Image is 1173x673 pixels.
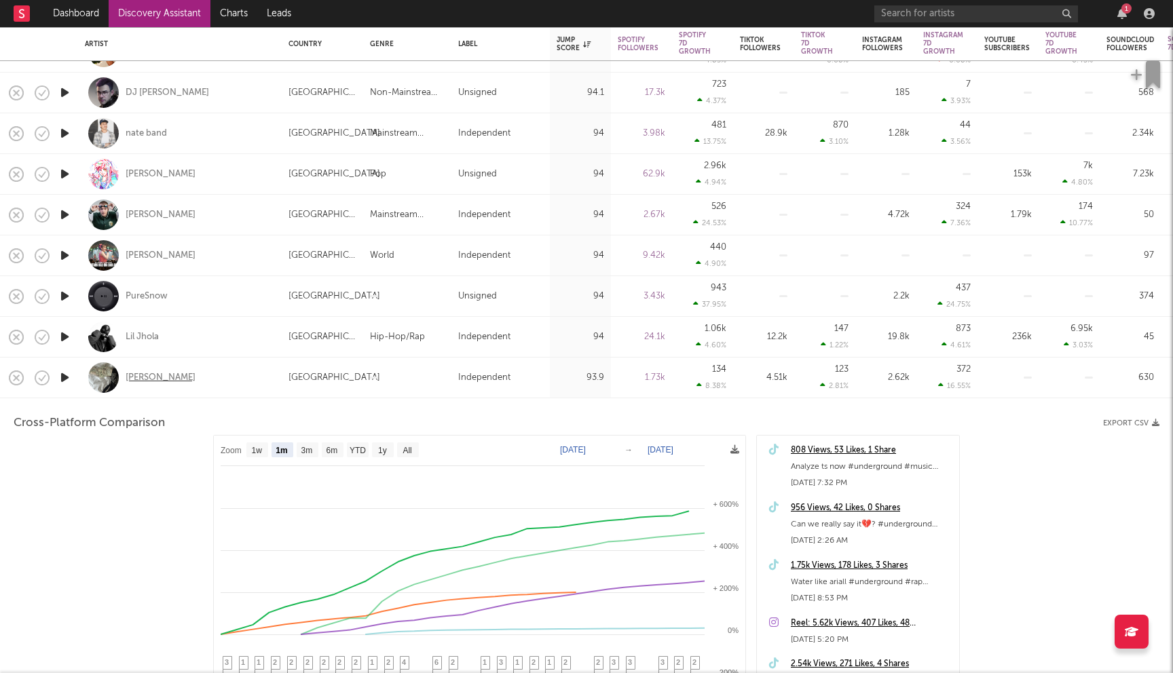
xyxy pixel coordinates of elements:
div: Instagram Followers [862,36,903,52]
text: 3m [301,446,313,455]
div: [DATE] 8:53 PM [791,590,952,607]
div: 2.81 % [820,381,849,390]
div: [GEOGRAPHIC_DATA] [288,126,380,142]
div: 28.9k [740,126,787,142]
div: [GEOGRAPHIC_DATA] [288,329,356,345]
div: 2.54k Views, 271 Likes, 4 Shares [791,656,952,672]
div: 9.42k [618,248,665,264]
div: 1.22 % [821,341,849,349]
div: 94 [557,166,604,182]
span: 2 [563,658,567,666]
div: Tiktok Followers [740,36,781,52]
div: 94.1 [557,85,604,101]
div: 3.03 % [1064,341,1093,349]
div: 808 Views, 53 Likes, 1 Share [791,442,952,459]
a: Reel: 5.62k Views, 407 Likes, 48 Comments [791,615,952,632]
div: 3.10 % [820,137,849,146]
div: Water like ariall #underground #rap #undergroundmusic #music [791,574,952,590]
div: Unsigned [458,288,497,305]
div: 44 [960,121,971,130]
div: 943 [711,284,726,292]
div: 1.06k [705,324,726,333]
div: 10.77 % [1060,218,1093,227]
text: 1y [378,446,387,455]
div: 185 [862,85,910,101]
span: 2 [322,658,326,666]
div: 147 [834,324,849,333]
div: [PERSON_NAME] [126,372,195,384]
div: Analyze ts now #underground #music #undergroundartist [791,459,952,475]
div: 3.93 % [942,96,971,105]
div: 723 [712,80,726,89]
text: [DATE] [648,445,673,455]
div: [DATE] 7:32 PM [791,475,952,491]
div: YouTube Subscribers [984,36,1030,52]
div: 1 [1121,3,1132,14]
div: 134 [712,365,726,374]
div: Spotify Followers [618,36,658,52]
div: Can we really say it💔? #underground #music #undergroundartist #rap [791,516,952,533]
div: 1.28k [862,126,910,142]
div: 4.80 % [1062,178,1093,187]
div: 12.2k [740,329,787,345]
div: 481 [711,121,726,130]
span: 2 [354,658,358,666]
div: 7.23k [1106,166,1154,182]
div: 4.51k [740,370,787,386]
div: YouTube 7D Growth [1045,31,1077,56]
div: 17.3k [618,85,665,101]
div: Hip-Hop/Rap [370,329,425,345]
div: 94 [557,329,604,345]
div: 6.95k [1070,324,1093,333]
div: Mainstream Electronic [370,207,445,223]
div: Mainstream Electronic [370,126,445,142]
div: 37.95 % [693,300,726,309]
a: [PERSON_NAME] [126,209,195,221]
div: [GEOGRAPHIC_DATA] [288,207,356,223]
span: 2 [386,658,390,666]
div: 4.90 % [696,259,726,268]
span: 2 [451,658,455,666]
div: 374 [1106,288,1154,305]
a: 1.75k Views, 178 Likes, 3 Shares [791,558,952,574]
div: 24.75 % [937,300,971,309]
div: [GEOGRAPHIC_DATA] [288,166,380,182]
text: 6m [327,446,338,455]
a: nate band [126,128,167,140]
text: 0% [728,626,739,634]
a: Lil Jhola [126,331,159,343]
div: 324 [956,202,971,211]
div: Soundcloud Followers [1106,36,1154,52]
div: Label [458,40,536,48]
div: 1.73k [618,370,665,386]
a: 956 Views, 42 Likes, 0 Shares [791,500,952,516]
div: 62.9k [618,166,665,182]
div: Tiktok 7D Growth [801,31,833,56]
div: Jump Score [557,36,591,52]
text: + 600% [713,500,739,508]
div: 4.94 % [696,178,726,187]
text: 1m [276,446,287,455]
span: 6 [434,658,439,666]
div: 4.72k [862,207,910,223]
div: 1.79k [984,207,1032,223]
a: [PERSON_NAME] [126,168,195,180]
div: 94 [557,126,604,142]
div: Genre [370,40,438,48]
div: 93.9 [557,370,604,386]
div: Independent [458,248,510,264]
text: All [403,446,411,455]
div: 873 [956,324,971,333]
div: 630 [1106,370,1154,386]
div: [GEOGRAPHIC_DATA] [288,370,380,386]
div: 4.60 % [696,341,726,349]
text: Zoom [221,446,242,455]
span: Cross-Platform Comparison [14,415,165,431]
text: YTD [350,446,366,455]
div: 45 [1106,329,1154,345]
div: 50 [1106,207,1154,223]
